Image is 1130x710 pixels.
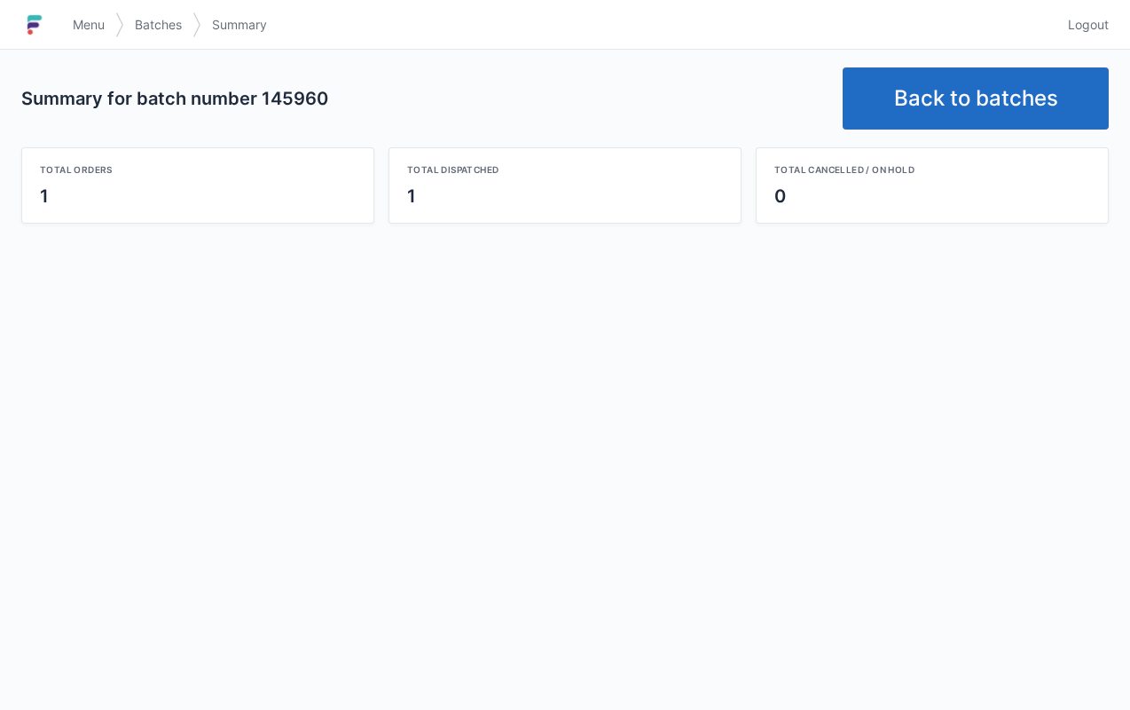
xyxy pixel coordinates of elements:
[73,16,105,34] span: Menu
[124,9,192,41] a: Batches
[212,16,267,34] span: Summary
[407,162,723,177] div: Total dispatched
[21,11,48,39] img: logo-small.jpg
[774,184,1090,209] div: 0
[843,67,1109,130] a: Back to batches
[201,9,278,41] a: Summary
[1057,9,1109,41] a: Logout
[192,4,201,46] img: svg>
[40,162,356,177] div: Total orders
[21,86,828,111] h2: Summary for batch number 145960
[407,184,723,209] div: 1
[774,162,1090,177] div: Total cancelled / on hold
[62,9,115,41] a: Menu
[115,4,124,46] img: svg>
[1068,16,1109,34] span: Logout
[40,184,356,209] div: 1
[135,16,182,34] span: Batches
